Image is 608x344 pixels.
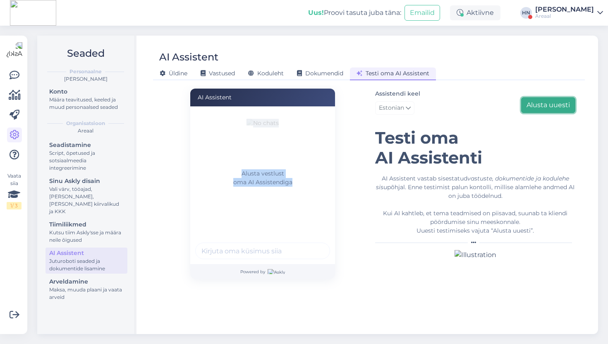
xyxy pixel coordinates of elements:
a: KontoMäära teavitused, keeled ja muud personaalsed seaded [45,86,127,112]
div: Areaal [535,13,594,19]
span: Powered by [240,269,285,275]
div: Arveldamine [49,277,124,286]
span: Dokumendid [297,70,343,77]
h1: Testi oma AI Assistenti [375,128,575,168]
span: Testi oma AI Assistent [357,70,429,77]
input: Kirjuta oma küsimus siia [195,243,330,259]
div: [PERSON_NAME] [44,75,127,83]
img: Illustration [455,250,496,260]
button: Alusta uuesti [521,97,575,113]
a: TiimiliikmedKutsu tiim Askly'sse ja määra neile õigused [45,219,127,245]
div: Tiimiliikmed [49,220,124,229]
p: Alusta vestlust oma AI Assistendiga [195,169,330,187]
a: Estonian [375,101,414,115]
div: Areaal [44,127,127,135]
div: Maksa, muuda plaani ja vaata arveid [49,286,124,301]
div: AI Assistent [49,249,124,257]
a: AI AssistentJuturoboti seaded ja dokumentide lisamine [45,248,127,274]
div: 1 / 3 [7,202,22,209]
div: Script, õpetused ja sotsiaalmeedia integreerimine [49,149,124,172]
b: Organisatsioon [66,120,105,127]
button: Emailid [405,5,440,21]
div: Proovi tasuta juba täna: [308,8,401,18]
b: Uus! [308,9,324,17]
b: Personaalne [69,68,102,75]
h2: Seaded [44,46,127,61]
div: HN [520,7,532,19]
div: Määra teavitused, keeled ja muud personaalsed seaded [49,96,124,111]
div: Juturoboti seaded ja dokumentide lisamine [49,257,124,272]
div: AI Assistent vastab sisestatud põhjal. Enne testimist palun kontolli, millise alamlehe andmed AI ... [375,174,575,235]
div: Vali värv, tööajad, [PERSON_NAME], [PERSON_NAME] kiirvalikud ja KKK [49,185,124,215]
div: Seadistamine [49,141,124,149]
img: Askly [268,269,285,274]
i: vastuste, dokumentide ja kodulehe sisu [376,175,569,191]
span: Vastused [201,70,235,77]
span: Estonian [379,103,404,113]
div: [PERSON_NAME] [535,6,594,13]
div: Vaata siia [7,172,22,209]
div: Aktiivne [450,5,500,20]
div: Sinu Askly disain [49,177,124,185]
div: Konto [49,87,124,96]
img: Askly Logo [7,42,22,58]
div: AI Assistent [159,49,218,65]
a: [PERSON_NAME]Areaal [535,6,603,19]
img: No chats [247,119,279,169]
a: ArveldamineMaksa, muuda plaani ja vaata arveid [45,276,127,302]
div: AI Assistent [190,89,335,106]
span: Üldine [160,70,187,77]
div: Kutsu tiim Askly'sse ja määra neile õigused [49,229,124,244]
a: Sinu Askly disainVali värv, tööajad, [PERSON_NAME], [PERSON_NAME] kiirvalikud ja KKK [45,176,127,217]
label: Assistendi keel [375,89,420,98]
span: Koduleht [248,70,284,77]
a: SeadistamineScript, õpetused ja sotsiaalmeedia integreerimine [45,140,127,173]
